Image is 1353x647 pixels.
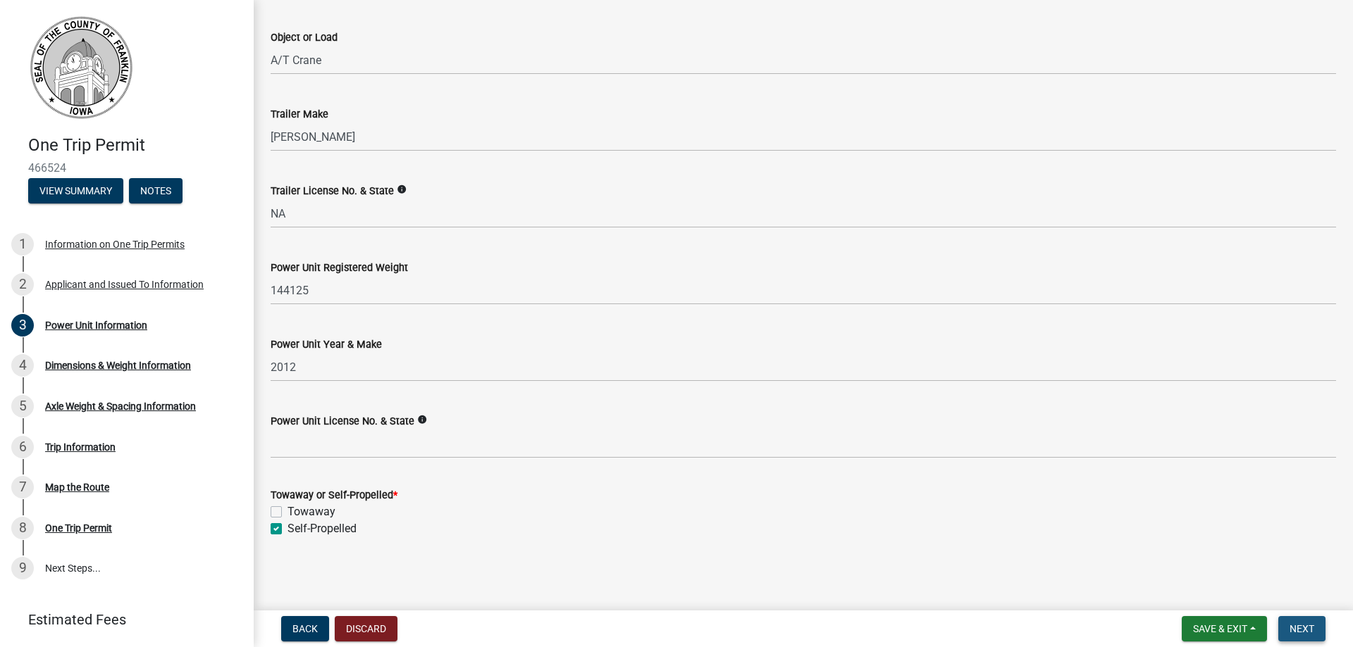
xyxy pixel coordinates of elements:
div: One Trip Permit [45,523,112,533]
div: 9 [11,557,34,579]
label: Towaway [288,503,335,520]
h4: One Trip Permit [28,135,242,156]
button: Next [1278,616,1326,641]
span: 466524 [28,161,225,175]
span: Next [1290,623,1314,634]
label: Object or Load [271,33,338,43]
label: Power Unit License No. & State [271,417,414,427]
button: Back [281,616,329,641]
div: Map the Route [45,482,109,492]
wm-modal-confirm: Notes [129,186,183,197]
i: info [417,415,427,425]
div: Trip Information [45,442,116,452]
span: Save & Exit [1193,623,1247,634]
a: Estimated Fees [11,605,231,634]
div: 4 [11,354,34,377]
div: 3 [11,314,34,337]
button: View Summary [28,178,123,203]
div: 7 [11,476,34,498]
div: 5 [11,395,34,417]
span: Back [292,623,318,634]
div: 2 [11,273,34,296]
div: Dimensions & Weight Information [45,360,191,370]
wm-modal-confirm: Summary [28,186,123,197]
div: 6 [11,436,34,458]
div: Axle Weight & Spacing Information [45,401,196,411]
img: Franklin County, Iowa [28,15,134,120]
div: 8 [11,517,34,539]
div: 1 [11,233,34,256]
div: Information on One Trip Permits [45,239,185,249]
label: Trailer Make [271,110,328,120]
div: Power Unit Information [45,320,147,330]
button: Save & Exit [1182,616,1267,641]
label: Trailer License No. & State [271,187,394,196]
label: Power Unit Year & Make [271,340,382,350]
label: Power Unit Registered Weight [271,263,408,273]
button: Notes [129,178,183,203]
label: Towaway or Self-Propelled [271,491,397,501]
i: info [397,184,407,194]
button: Discard [335,616,397,641]
label: Self-Propelled [288,520,357,537]
div: Applicant and Issued To Information [45,279,204,289]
